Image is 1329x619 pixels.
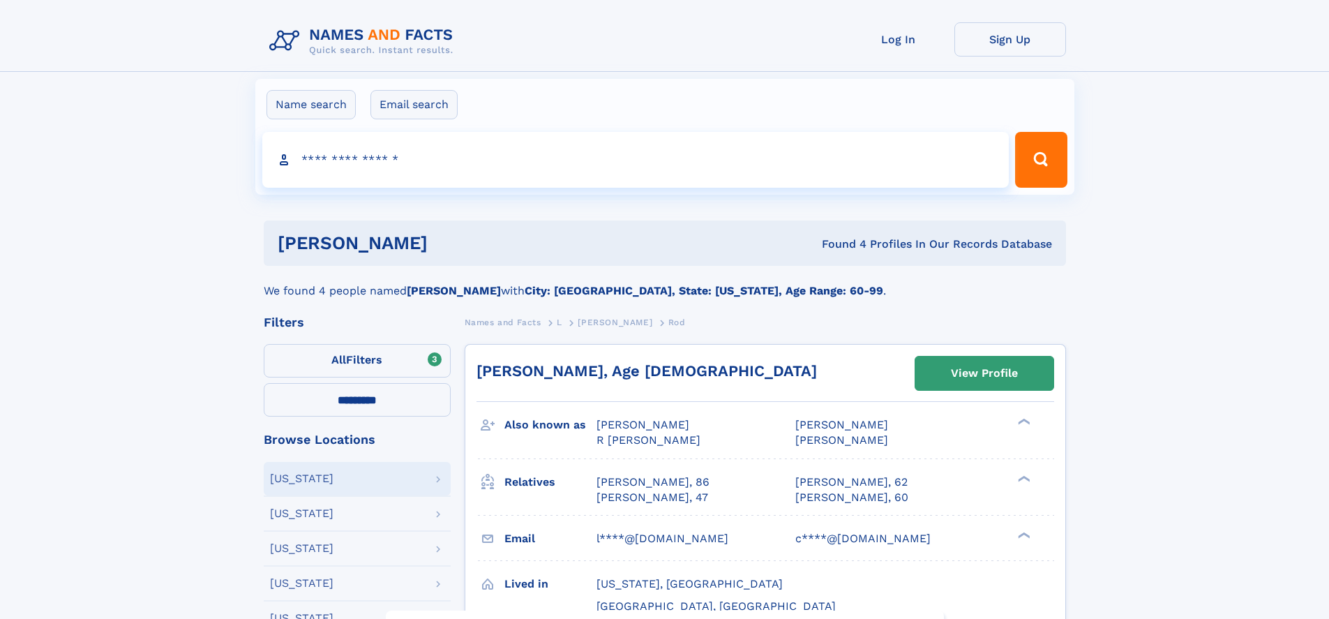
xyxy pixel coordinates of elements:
a: [PERSON_NAME] [578,313,652,331]
a: [PERSON_NAME], 62 [795,475,908,490]
div: ❯ [1014,530,1031,539]
a: [PERSON_NAME], 60 [795,490,908,505]
div: Found 4 Profiles In Our Records Database [624,237,1052,252]
a: L [557,313,562,331]
a: [PERSON_NAME], 47 [596,490,708,505]
span: Rod [668,318,686,327]
div: [US_STATE] [270,578,333,589]
div: View Profile [951,357,1018,389]
div: Filters [264,316,451,329]
b: City: [GEOGRAPHIC_DATA], State: [US_STATE], Age Range: 60-99 [525,284,883,297]
a: Log In [843,22,954,57]
div: Browse Locations [264,433,451,446]
span: [US_STATE], [GEOGRAPHIC_DATA] [596,577,783,590]
div: [US_STATE] [270,473,333,484]
div: ❯ [1014,417,1031,426]
a: View Profile [915,357,1053,390]
button: Search Button [1015,132,1067,188]
div: [US_STATE] [270,508,333,519]
label: Name search [266,90,356,119]
label: Email search [370,90,458,119]
label: Filters [264,344,451,378]
div: [US_STATE] [270,543,333,554]
span: [PERSON_NAME] [795,418,888,431]
h3: Email [504,527,596,551]
h3: Relatives [504,470,596,494]
span: R [PERSON_NAME] [596,433,700,447]
div: ❯ [1014,474,1031,483]
input: search input [262,132,1009,188]
a: [PERSON_NAME], Age [DEMOGRAPHIC_DATA] [476,362,817,380]
b: [PERSON_NAME] [407,284,501,297]
a: Names and Facts [465,313,541,331]
span: L [557,318,562,327]
span: [PERSON_NAME] [578,318,652,327]
h3: Lived in [504,572,596,596]
span: [GEOGRAPHIC_DATA], [GEOGRAPHIC_DATA] [596,599,836,613]
span: [PERSON_NAME] [596,418,689,431]
img: Logo Names and Facts [264,22,465,60]
a: [PERSON_NAME], 86 [596,475,709,490]
h3: Also known as [504,413,596,437]
span: [PERSON_NAME] [795,433,888,447]
a: Sign Up [954,22,1066,57]
span: All [331,353,346,366]
h1: [PERSON_NAME] [278,234,625,252]
div: We found 4 people named with . [264,266,1066,299]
